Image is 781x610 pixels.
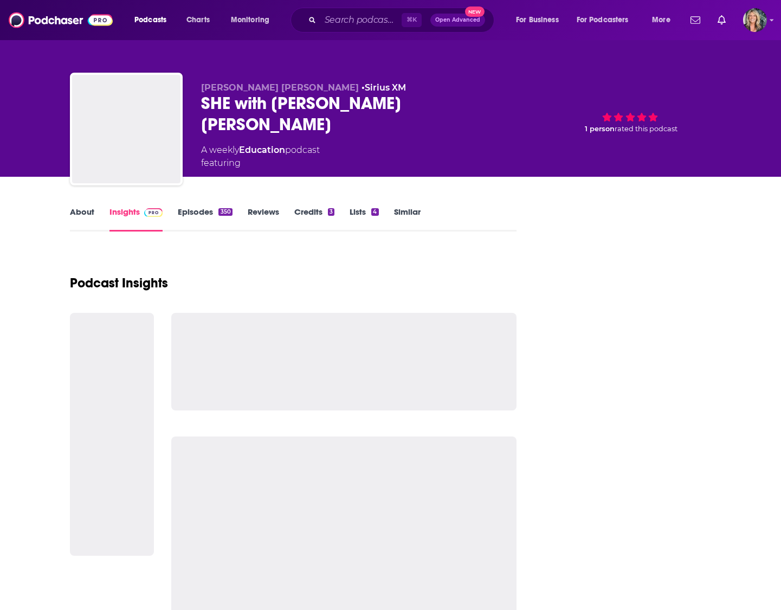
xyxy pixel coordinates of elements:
div: 350 [218,208,232,216]
a: About [70,207,94,232]
a: Similar [394,207,421,232]
button: open menu [570,11,644,29]
span: New [465,7,485,17]
a: Show notifications dropdown [713,11,730,29]
input: Search podcasts, credits, & more... [320,11,402,29]
a: Show notifications dropdown [686,11,705,29]
div: 1 personrated this podcast [549,82,712,150]
a: InsightsPodchaser Pro [109,207,163,232]
img: User Profile [743,8,767,32]
button: open menu [644,11,684,29]
h1: Podcast Insights [70,275,168,291]
span: Open Advanced [435,17,480,23]
div: A weekly podcast [201,144,320,170]
span: Logged in as lisa.beech [743,8,767,32]
button: open menu [127,11,180,29]
a: Sirius XM [365,82,406,93]
button: open menu [508,11,572,29]
span: • [362,82,406,93]
div: 4 [371,208,378,216]
span: Monitoring [231,12,269,28]
a: Episodes350 [178,207,232,232]
span: featuring [201,157,320,170]
span: 1 person [585,125,615,133]
span: More [652,12,670,28]
div: Search podcasts, credits, & more... [301,8,505,33]
div: 3 [328,208,334,216]
a: Education [239,145,285,155]
span: For Business [516,12,559,28]
span: For Podcasters [577,12,629,28]
button: Show profile menu [743,8,767,32]
button: Open AdvancedNew [430,14,485,27]
a: Charts [179,11,216,29]
img: Podchaser Pro [144,208,163,217]
span: Podcasts [134,12,166,28]
span: rated this podcast [615,125,677,133]
img: Podchaser - Follow, Share and Rate Podcasts [9,10,113,30]
span: ⌘ K [402,13,422,27]
a: Lists4 [350,207,378,232]
span: [PERSON_NAME] [PERSON_NAME] [201,82,359,93]
button: open menu [223,11,283,29]
span: Charts [186,12,210,28]
a: Reviews [248,207,279,232]
a: Credits3 [294,207,334,232]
